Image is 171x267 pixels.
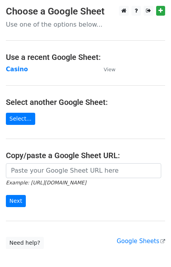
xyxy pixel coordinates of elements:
input: Next [6,195,26,207]
h4: Use a recent Google Sheet: [6,52,165,62]
h4: Copy/paste a Google Sheet URL: [6,151,165,160]
a: Select... [6,113,35,125]
input: Paste your Google Sheet URL here [6,163,161,178]
small: Example: [URL][DOMAIN_NAME] [6,180,86,186]
p: Use one of the options below... [6,20,165,29]
a: Google Sheets [117,238,165,245]
h3: Choose a Google Sheet [6,6,165,17]
a: Casino [6,66,28,73]
h4: Select another Google Sheet: [6,97,165,107]
a: View [96,66,115,73]
a: Need help? [6,237,44,249]
small: View [104,67,115,72]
